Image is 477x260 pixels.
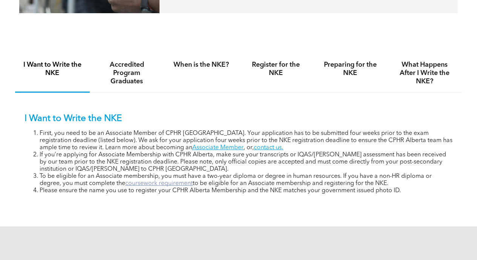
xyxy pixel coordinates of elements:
[40,173,452,187] li: To be eligible for an Associate membership, you must have a two-year diploma or degree in human r...
[192,145,244,151] a: Associate Member
[320,61,381,77] h4: Preparing for the NKE
[97,61,158,86] h4: Accredited Program Graduates
[40,130,452,151] li: First, you need to be an Associate Member of CPHR [GEOGRAPHIC_DATA]. Your application has to be s...
[125,180,193,187] a: coursework requirement
[40,151,452,173] li: If you’re applying for Associate Membership with CPHR Alberta, make sure your transcripts or IQAS...
[171,61,232,69] h4: When is the NKE?
[394,61,456,86] h4: What Happens After I Write the NKE?
[254,145,283,151] a: contact us.
[245,61,307,77] h4: Register for the NKE
[25,113,452,124] p: I Want to Write the NKE
[40,187,452,194] li: Please ensure the name you use to register your CPHR Alberta Membership and the NKE matches your ...
[22,61,83,77] h4: I Want to Write the NKE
